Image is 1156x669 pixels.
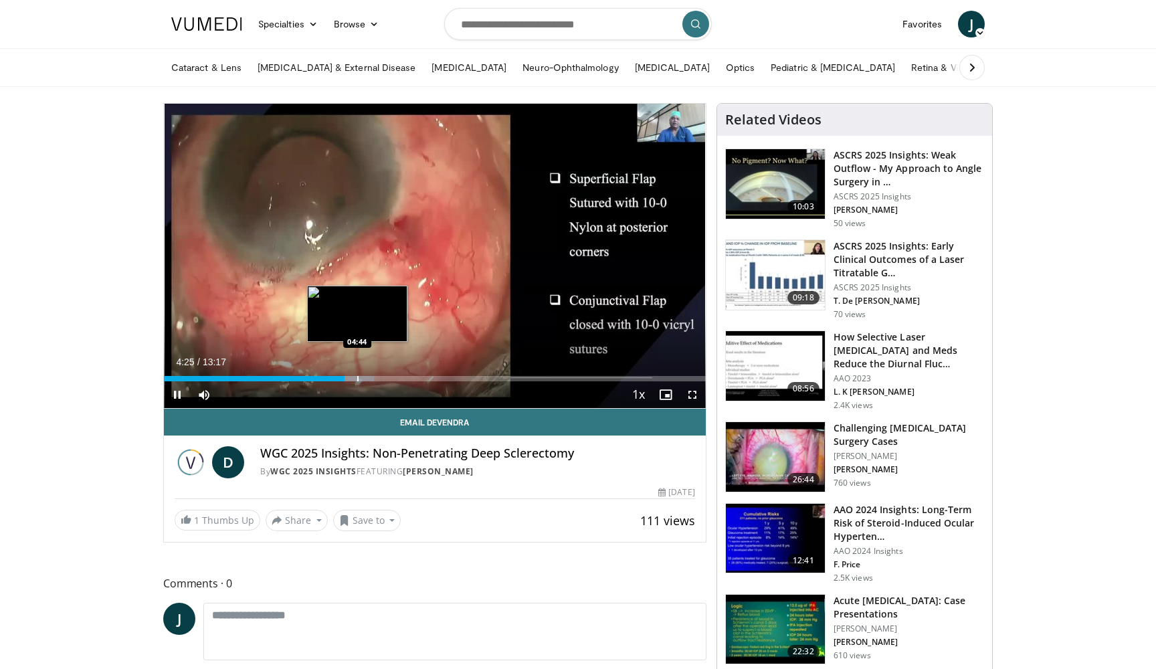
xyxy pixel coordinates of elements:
input: Search topics, interventions [444,8,712,40]
span: 10:03 [787,200,820,213]
a: J [958,11,985,37]
p: [PERSON_NAME] [834,464,984,475]
img: WGC 2025 Insights [175,446,207,478]
a: Retina & Vitreous [903,54,994,81]
p: AAO 2024 Insights [834,546,984,557]
img: c4ee65f2-163e-44d3-aede-e8fb280be1de.150x105_q85_crop-smart_upscale.jpg [726,149,825,219]
button: Enable picture-in-picture mode [652,381,679,408]
p: 2.4K views [834,400,873,411]
a: 09:18 ASCRS 2025 Insights: Early Clinical Outcomes of a Laser Titratable G… ASCRS 2025 Insights T... [725,240,984,320]
a: Cataract & Lens [163,54,250,81]
img: 70667664-86a4-45d1-8ebc-87674d5d23cb.150x105_q85_crop-smart_upscale.jpg [726,595,825,664]
span: 09:18 [787,291,820,304]
a: 1 Thumbs Up [175,510,260,531]
a: 12:41 AAO 2024 Insights: Long-Term Risk of Steroid-Induced Ocular Hyperten… AAO 2024 Insights F. ... [725,503,984,583]
span: 111 views [640,512,695,529]
p: F. Price [834,559,984,570]
span: 08:56 [787,382,820,395]
img: b8bf30ca-3013-450f-92b0-de11c61660f8.150x105_q85_crop-smart_upscale.jpg [726,240,825,310]
a: 10:03 ASCRS 2025 Insights: Weak Outflow - My Approach to Angle Surgery in … ASCRS 2025 Insights [... [725,149,984,229]
div: By FEATURING [260,466,695,478]
span: 12:41 [787,554,820,567]
a: 26:44 Challenging [MEDICAL_DATA] Surgery Cases [PERSON_NAME] [PERSON_NAME] 760 views [725,421,984,492]
p: T. De [PERSON_NAME] [834,296,984,306]
span: Comments 0 [163,575,706,592]
div: Progress Bar [164,376,706,381]
img: 05a6f048-9eed-46a7-93e1-844e43fc910c.150x105_q85_crop-smart_upscale.jpg [726,422,825,492]
img: image.jpeg [307,286,407,342]
a: [PERSON_NAME] [403,466,474,477]
a: Email Devendra [164,409,706,436]
p: 2.5K views [834,573,873,583]
a: D [212,446,244,478]
span: 4:25 [176,357,194,367]
h3: AAO 2024 Insights: Long-Term Risk of Steroid-Induced Ocular Hyperten… [834,503,984,543]
p: [PERSON_NAME] [834,637,984,648]
p: 50 views [834,218,866,229]
h3: ASCRS 2025 Insights: Early Clinical Outcomes of a Laser Titratable G… [834,240,984,280]
a: [MEDICAL_DATA] & External Disease [250,54,423,81]
a: 22:32 Acute [MEDICAL_DATA]: Case Presentations [PERSON_NAME] [PERSON_NAME] 610 views [725,594,984,665]
a: WGC 2025 Insights [270,466,357,477]
video-js: Video Player [164,104,706,409]
div: [DATE] [658,486,694,498]
span: 1 [194,514,199,527]
button: Fullscreen [679,381,706,408]
img: VuMedi Logo [171,17,242,31]
h3: Challenging [MEDICAL_DATA] Surgery Cases [834,421,984,448]
p: [PERSON_NAME] [834,205,984,215]
button: Share [266,510,328,531]
a: Browse [326,11,387,37]
a: Specialties [250,11,326,37]
img: 420b1191-3861-4d27-8af4-0e92e58098e4.150x105_q85_crop-smart_upscale.jpg [726,331,825,401]
h3: How Selective Laser [MEDICAL_DATA] and Meds Reduce the Diurnal Fluc… [834,330,984,371]
a: Optics [718,54,763,81]
h3: ASCRS 2025 Insights: Weak Outflow - My Approach to Angle Surgery in … [834,149,984,189]
p: ASCRS 2025 Insights [834,191,984,202]
button: Mute [191,381,217,408]
a: [MEDICAL_DATA] [423,54,514,81]
button: Playback Rate [625,381,652,408]
button: Save to [333,510,401,531]
span: 26:44 [787,473,820,486]
a: J [163,603,195,635]
p: 760 views [834,478,871,488]
h3: Acute [MEDICAL_DATA]: Case Presentations [834,594,984,621]
span: 22:32 [787,645,820,658]
p: AAO 2023 [834,373,984,384]
p: [PERSON_NAME] [834,624,984,634]
span: / [197,357,200,367]
p: 610 views [834,650,871,661]
a: Pediatric & [MEDICAL_DATA] [763,54,903,81]
a: Neuro-Ophthalmology [514,54,626,81]
p: L. K [PERSON_NAME] [834,387,984,397]
h4: Related Videos [725,112,822,128]
a: Favorites [894,11,950,37]
button: Pause [164,381,191,408]
p: [PERSON_NAME] [834,451,984,462]
img: d1bebadf-5ef8-4c82-bd02-47cdd9740fa5.150x105_q85_crop-smart_upscale.jpg [726,504,825,573]
p: 70 views [834,309,866,320]
span: 13:17 [203,357,226,367]
a: [MEDICAL_DATA] [627,54,718,81]
p: ASCRS 2025 Insights [834,282,984,293]
a: 08:56 How Selective Laser [MEDICAL_DATA] and Meds Reduce the Diurnal Fluc… AAO 2023 L. K [PERSON_... [725,330,984,411]
h4: WGC 2025 Insights: Non-Penetrating Deep Sclerectomy [260,446,695,461]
